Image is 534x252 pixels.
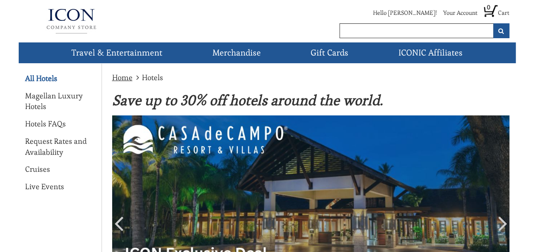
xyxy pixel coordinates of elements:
[443,9,477,17] a: Your Account
[307,42,352,63] a: Gift Cards
[108,92,509,109] div: Save up to 30% off hotels around the world.
[25,181,64,192] a: Live Events
[209,42,264,63] a: Merchandise
[25,90,95,112] a: Magellan Luxury Hotels
[112,73,133,82] a: Home
[484,9,509,17] a: 0 Cart
[367,8,437,21] li: Hello [PERSON_NAME]!
[25,118,66,129] a: Hotels FAQs
[25,73,57,84] a: All Hotels
[25,164,50,175] a: Cruises
[25,136,95,157] a: Request Rates and Availability
[68,42,166,63] a: Travel & Entertainment
[134,72,163,84] li: Hotels
[395,42,466,63] a: ICONIC Affiliates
